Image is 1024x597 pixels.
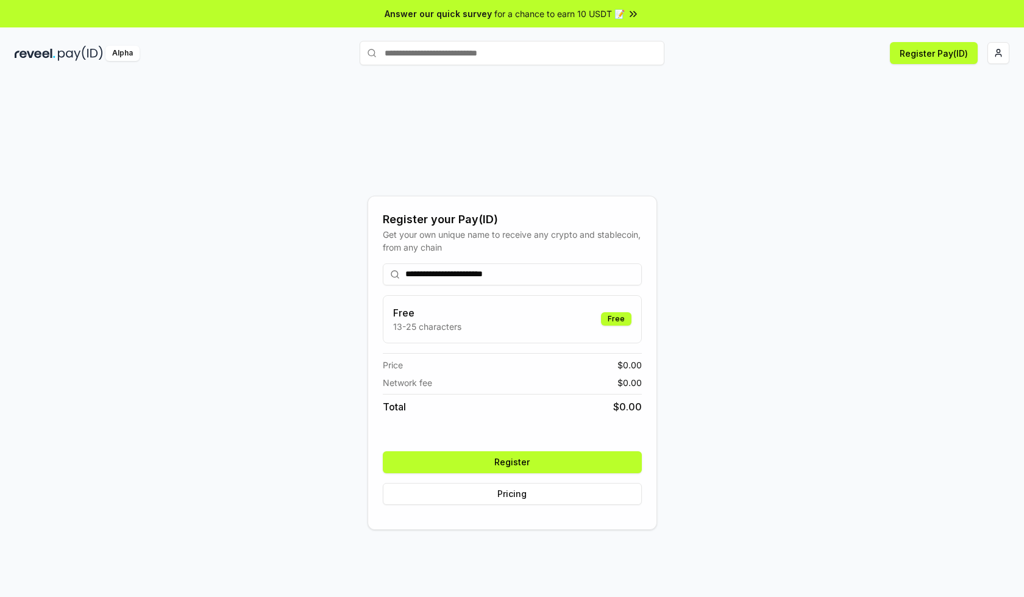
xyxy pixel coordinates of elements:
span: $ 0.00 [617,376,642,389]
span: $ 0.00 [617,359,642,371]
span: Network fee [383,376,432,389]
button: Register [383,451,642,473]
div: Free [601,312,631,326]
div: Register your Pay(ID) [383,211,642,228]
img: pay_id [58,46,103,61]
span: Price [383,359,403,371]
button: Pricing [383,483,642,505]
span: Total [383,399,406,414]
h3: Free [393,306,461,320]
span: Answer our quick survey [385,7,492,20]
div: Alpha [105,46,140,61]
span: $ 0.00 [613,399,642,414]
img: reveel_dark [15,46,55,61]
button: Register Pay(ID) [890,42,978,64]
span: for a chance to earn 10 USDT 📝 [494,7,625,20]
p: 13-25 characters [393,320,461,333]
div: Get your own unique name to receive any crypto and stablecoin, from any chain [383,228,642,254]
